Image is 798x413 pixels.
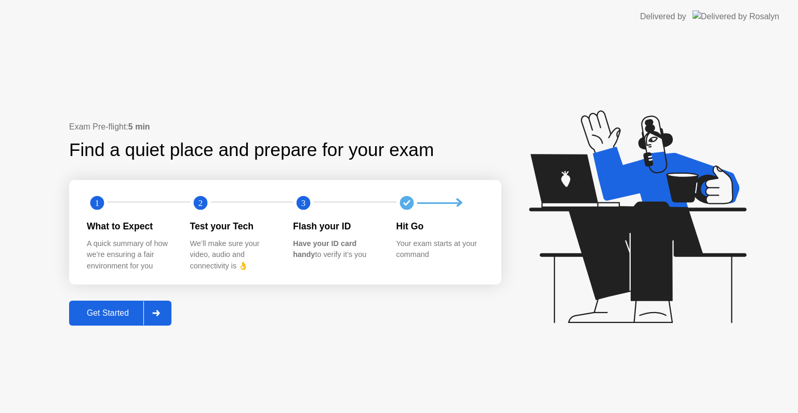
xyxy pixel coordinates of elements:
div: Flash your ID [293,220,380,233]
div: Delivered by [640,10,686,23]
img: Delivered by Rosalyn [693,10,779,22]
div: Test your Tech [190,220,277,233]
div: Find a quiet place and prepare for your exam [69,136,435,164]
div: Get Started [72,308,143,318]
text: 1 [95,198,99,208]
div: We’ll make sure your video, audio and connectivity is 👌 [190,238,277,272]
div: A quick summary of how we’re ensuring a fair environment for you [87,238,174,272]
text: 2 [198,198,202,208]
div: What to Expect [87,220,174,233]
b: 5 min [128,122,150,131]
div: Hit Go [396,220,483,233]
button: Get Started [69,301,171,326]
div: to verify it’s you [293,238,380,261]
text: 3 [301,198,305,208]
div: Your exam starts at your command [396,238,483,261]
div: Exam Pre-flight: [69,121,501,133]
b: Have your ID card handy [293,239,356,259]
